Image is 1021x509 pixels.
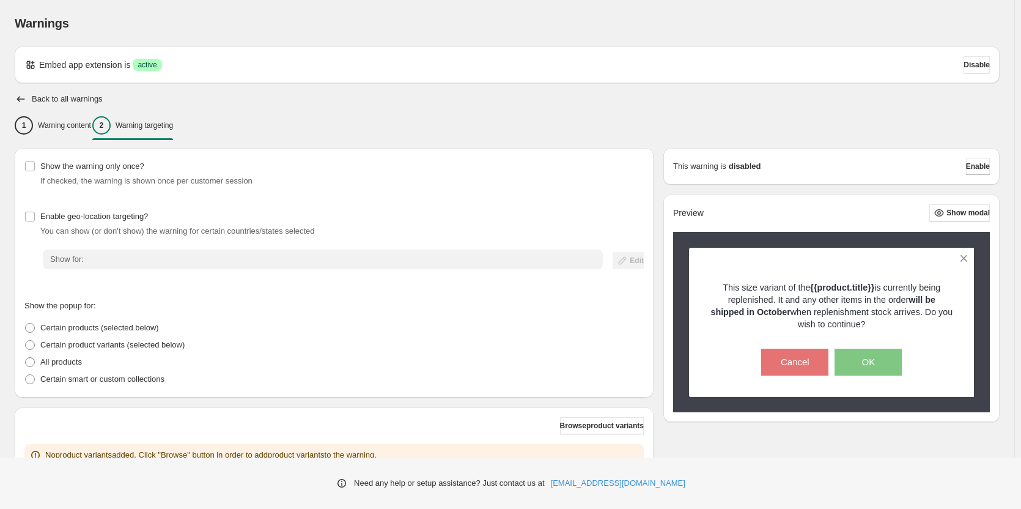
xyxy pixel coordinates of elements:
[116,121,173,130] p: Warning targeting
[138,60,157,70] span: active
[15,113,91,138] button: 1Warning content
[15,116,33,135] div: 1
[673,208,704,218] h2: Preview
[946,208,990,218] span: Show modal
[45,449,377,461] p: No product variants added. Click "Browse" button in order to add product variants to the warning.
[966,162,990,171] span: Enable
[32,94,103,104] h2: Back to all warnings
[964,60,990,70] span: Disable
[40,226,315,236] span: You can show (or don't show) the warning for certain countries/states selected
[835,349,902,376] button: OK
[50,254,84,264] span: Show for:
[560,421,644,431] span: Browse product variants
[40,176,252,185] span: If checked, the warning is shown once per customer session
[38,121,91,130] p: Warning content
[761,349,828,376] button: Cancel
[964,56,990,73] button: Disable
[40,373,164,385] p: Certain smart or custom collections
[560,417,644,434] button: Browseproduct variants
[929,204,990,221] button: Show modal
[40,340,185,349] span: Certain product variants (selected below)
[92,116,111,135] div: 2
[810,283,874,292] strong: {{product.title}}
[40,323,159,332] span: Certain products (selected below)
[710,281,953,330] p: This size variant of the is currently being replenished. It and any other items in the order when...
[40,212,148,221] span: Enable geo-location targeting?
[673,160,726,173] p: This warning is
[729,160,761,173] strong: disabled
[39,59,130,71] p: Embed app extension is
[92,113,173,138] button: 2Warning targeting
[40,356,82,368] p: All products
[24,301,95,310] span: Show the popup for:
[40,162,144,171] span: Show the warning only once?
[15,17,69,30] span: Warnings
[551,477,685,489] a: [EMAIL_ADDRESS][DOMAIN_NAME]
[966,158,990,175] button: Enable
